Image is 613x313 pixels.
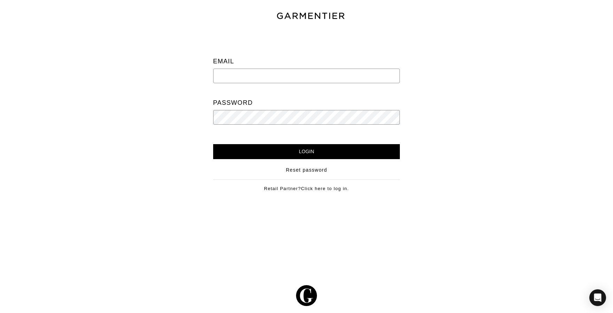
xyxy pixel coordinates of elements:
[276,11,346,21] img: garmentier-text-8466448e28d500cc52b900a8b1ac6a0b4c9bd52e9933ba870cc531a186b44329.png
[213,179,400,192] div: Retail Partner?
[301,186,349,191] a: Click here to log in.
[213,144,400,159] input: Login
[296,285,317,306] img: g-602364139e5867ba59c769ce4266a9601a3871a1516a6a4c3533f4bc45e69684.svg
[213,96,253,110] label: Password
[589,289,606,306] div: Open Intercom Messenger
[286,166,327,174] a: Reset password
[213,54,234,69] label: Email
